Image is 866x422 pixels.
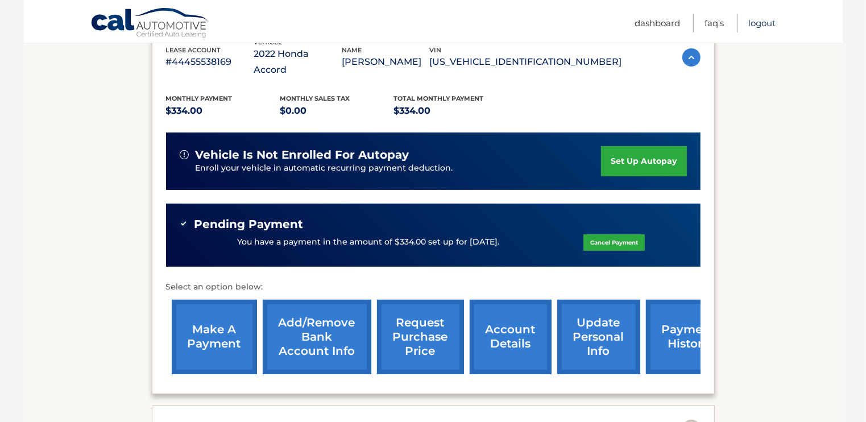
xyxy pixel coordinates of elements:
p: Enroll your vehicle in automatic recurring payment deduction. [196,162,602,175]
img: check-green.svg [180,220,188,227]
a: FAQ's [705,14,724,32]
p: $0.00 [280,103,394,119]
a: payment history [646,300,731,374]
p: Select an option below: [166,280,701,294]
span: name [342,46,362,54]
span: lease account [166,46,221,54]
span: Monthly sales Tax [280,94,350,102]
a: update personal info [557,300,640,374]
span: Pending Payment [194,217,304,231]
a: Cancel Payment [583,234,645,251]
img: alert-white.svg [180,150,189,159]
p: [US_VEHICLE_IDENTIFICATION_NUMBER] [430,54,622,70]
p: #44455538169 [166,54,254,70]
span: Monthly Payment [166,94,233,102]
a: request purchase price [377,300,464,374]
span: vehicle is not enrolled for autopay [196,148,409,162]
a: Add/Remove bank account info [263,300,371,374]
p: $334.00 [166,103,280,119]
a: Cal Automotive [90,7,210,40]
p: 2022 Honda Accord [254,46,342,78]
a: account details [470,300,552,374]
span: vin [430,46,442,54]
img: accordion-active.svg [682,48,701,67]
p: $334.00 [394,103,508,119]
span: Total Monthly Payment [394,94,484,102]
p: [PERSON_NAME] [342,54,430,70]
a: make a payment [172,300,257,374]
a: set up autopay [601,146,686,176]
a: Logout [749,14,776,32]
p: You have a payment in the amount of $334.00 set up for [DATE]. [237,236,499,249]
a: Dashboard [635,14,681,32]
